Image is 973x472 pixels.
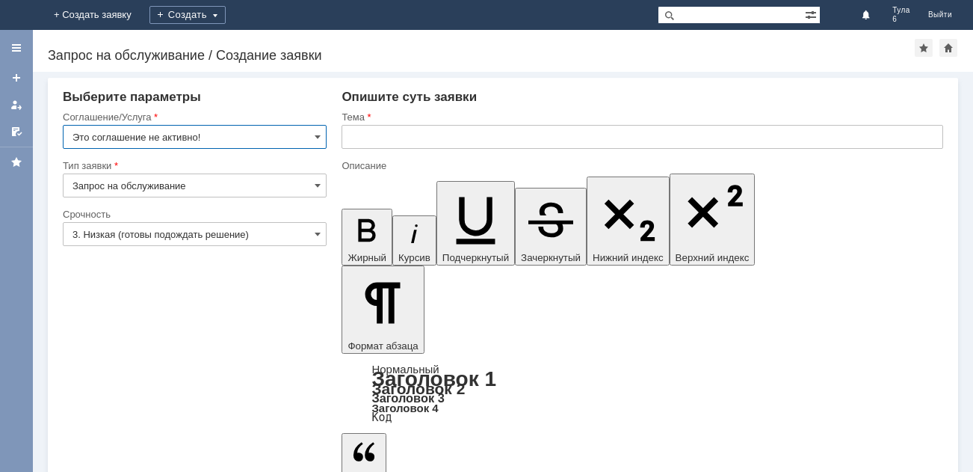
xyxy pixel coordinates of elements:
div: Сделать домашней страницей [939,39,957,57]
div: Тип заявки [63,161,324,171]
a: Заголовок 3 [371,391,444,405]
span: Выберите параметры [63,90,201,104]
div: Тема [342,112,940,122]
button: Верхний индекс [670,174,756,266]
button: Зачеркнутый [515,188,587,266]
span: Тула [892,6,910,15]
span: Жирный [347,252,386,263]
span: Верхний индекс [676,252,750,263]
a: Заголовок 2 [371,380,465,397]
div: Формат абзаца [342,364,943,423]
div: Описание [342,161,940,171]
a: Мои согласования [4,120,28,144]
span: Зачеркнутый [521,252,581,263]
a: Заголовок 4 [371,402,438,414]
span: Подчеркнутый [442,252,509,263]
a: Создать заявку [4,66,28,90]
div: Срочность [63,209,324,219]
span: Нижний индекс [593,252,664,263]
button: Подчеркнутый [436,181,515,266]
div: Создать [149,6,226,24]
span: Опишите суть заявки [342,90,477,104]
span: Курсив [398,252,430,263]
div: Добавить в избранное [915,39,933,57]
div: Запрос на обслуживание / Создание заявки [48,48,915,63]
span: Расширенный поиск [805,7,820,21]
div: Соглашение/Услуга [63,112,324,122]
a: Мои заявки [4,93,28,117]
span: 6 [892,15,910,24]
button: Жирный [342,209,392,266]
span: Формат абзаца [347,340,418,352]
a: Заголовок 1 [371,367,496,390]
button: Формат абзаца [342,266,424,354]
button: Нижний индекс [587,177,670,266]
a: Код [371,411,392,424]
button: Курсив [392,215,436,266]
a: Нормальный [371,363,439,376]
